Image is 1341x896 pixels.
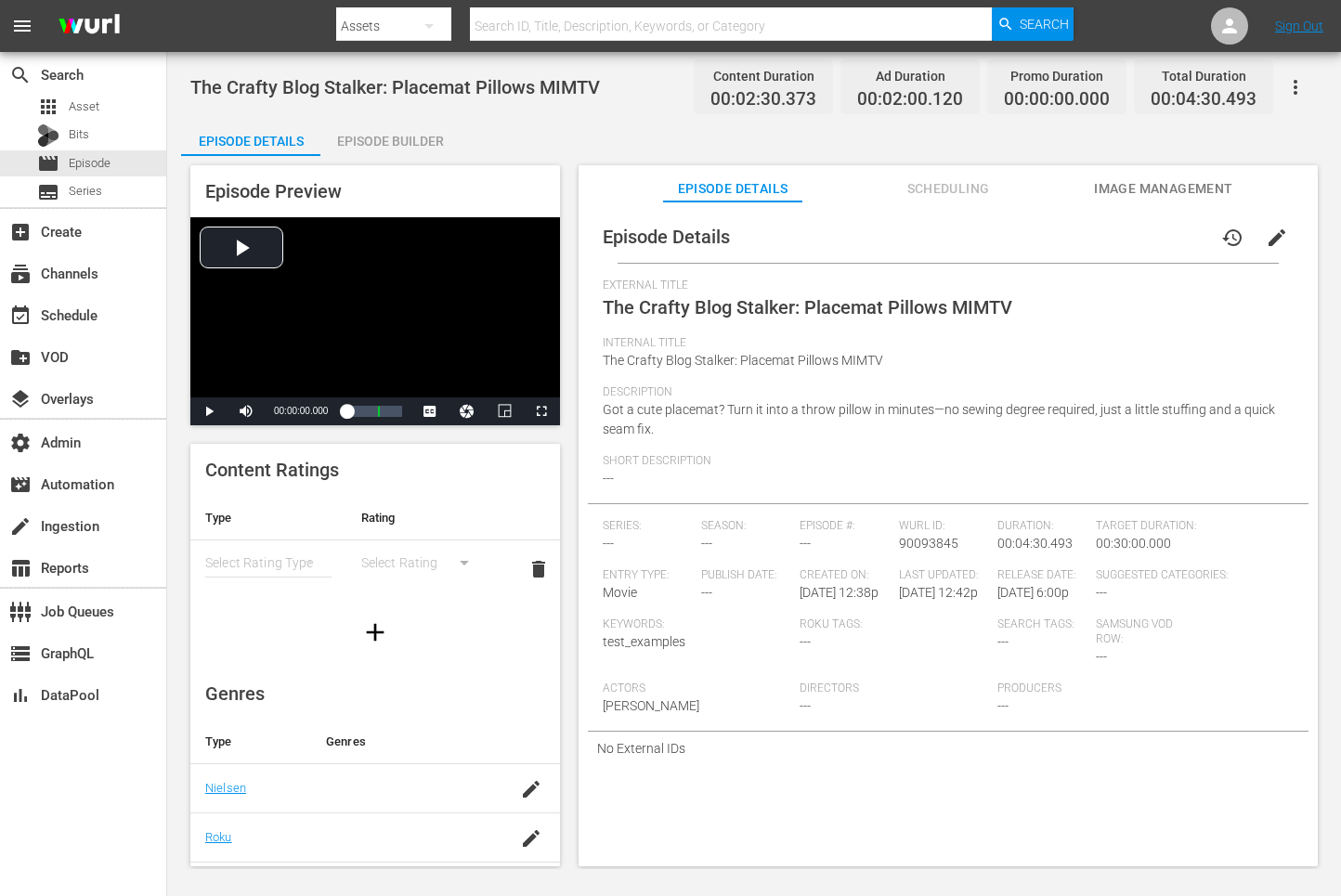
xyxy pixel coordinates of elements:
[588,732,1308,765] div: No External IDs
[997,519,1087,534] span: Duration:
[603,454,1284,469] span: Short Description
[9,388,32,410] span: Overlays
[45,5,134,48] img: ans4CAIJ8jUAAAAAAAAAAAAAAAAAAAAAAAAgQb4GAAAAAAAAAAAAAAAAAAAAAAAAJMjXAAAAAAAAAAAAAAAAAAAAAAAAgAT5G...
[516,547,561,591] button: delete
[800,617,987,632] span: Roku Tags:
[320,119,460,156] button: Episode Builder
[603,385,1284,400] span: Description
[603,336,1284,351] span: Internal Title
[1266,227,1288,249] span: edit
[205,180,342,202] span: Episode Preview
[663,177,802,201] span: Episode Details
[1004,89,1110,110] span: 00:00:00.000
[9,64,32,86] span: Search
[603,585,637,600] span: Movie
[311,720,502,764] th: Genres
[9,432,32,454] span: Admin
[800,519,889,534] span: Episode #:
[9,305,32,327] span: Schedule
[1096,536,1171,551] span: 00:30:00.000
[9,474,32,496] span: Automation
[879,177,1018,201] span: Scheduling
[997,568,1087,583] span: Release Date:
[1151,63,1256,89] div: Total Duration
[603,682,790,696] span: Actors
[603,519,692,534] span: Series:
[205,781,246,795] a: Nielsen
[9,557,32,579] span: Reports
[701,585,712,600] span: ---
[1096,585,1107,600] span: ---
[800,536,811,551] span: ---
[9,346,32,369] span: VOD
[346,496,502,540] th: Rating
[1094,177,1233,201] span: Image Management
[9,515,32,538] span: Ingestion
[857,89,963,110] span: 00:02:00.120
[701,568,790,583] span: Publish Date:
[1255,215,1299,260] button: edit
[190,720,311,764] th: Type
[37,181,59,203] span: Series
[190,76,600,98] span: The Crafty Blog Stalker: Placemat Pillows MIMTV
[1221,227,1243,249] span: history
[899,536,958,551] span: 90093845
[899,568,988,583] span: Last Updated:
[320,119,460,163] div: Episode Builder
[190,397,228,425] button: Play
[603,353,883,368] span: The Crafty Blog Stalker: Placemat Pillows MIMTV
[1210,215,1255,260] button: history
[603,568,692,583] span: Entry Type:
[9,643,32,665] span: GraphQL
[190,496,560,598] table: simple table
[992,7,1074,41] button: Search
[181,119,320,163] div: Episode Details
[603,617,790,632] span: Keywords:
[527,558,550,580] span: delete
[899,585,978,600] span: [DATE] 12:42p
[449,397,486,425] button: Jump To Time
[800,698,811,713] span: ---
[9,601,32,623] span: Job Queues
[37,124,59,147] div: Bits
[603,536,614,551] span: ---
[603,402,1275,436] span: Got a cute placemat? Turn it into a throw pillow in minutes—no sewing degree required, just a lit...
[486,397,523,425] button: Picture-in-Picture
[997,536,1073,551] span: 00:04:30.493
[205,830,232,844] a: Roku
[69,97,99,116] span: Asset
[11,15,33,37] span: menu
[603,698,699,713] span: [PERSON_NAME]
[710,63,816,89] div: Content Duration
[274,406,328,416] span: 00:00:00.000
[69,182,102,201] span: Series
[997,698,1009,713] span: ---
[411,397,449,425] button: Captions
[800,682,987,696] span: Directors
[603,296,1012,318] span: The Crafty Blog Stalker: Placemat Pillows MIMTV
[205,459,339,481] span: Content Ratings
[800,585,879,600] span: [DATE] 12:38p
[997,585,1069,600] span: [DATE] 6:00p
[1004,63,1110,89] div: Promo Duration
[190,217,560,425] div: Video Player
[190,496,346,540] th: Type
[205,682,265,705] span: Genres
[997,682,1185,696] span: Producers
[181,119,320,156] button: Episode Details
[1096,568,1283,583] span: Suggested Categories:
[899,519,988,534] span: Wurl ID:
[603,471,614,486] span: ---
[997,617,1087,632] span: Search Tags:
[701,536,712,551] span: ---
[37,96,59,118] span: Asset
[1096,649,1107,664] span: ---
[997,634,1009,649] span: ---
[1096,617,1185,647] span: Samsung VOD Row:
[1020,7,1069,41] span: Search
[9,263,32,285] span: Channels
[9,221,32,243] span: Create
[69,125,89,144] span: Bits
[37,152,59,175] span: Episode
[857,63,963,89] div: Ad Duration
